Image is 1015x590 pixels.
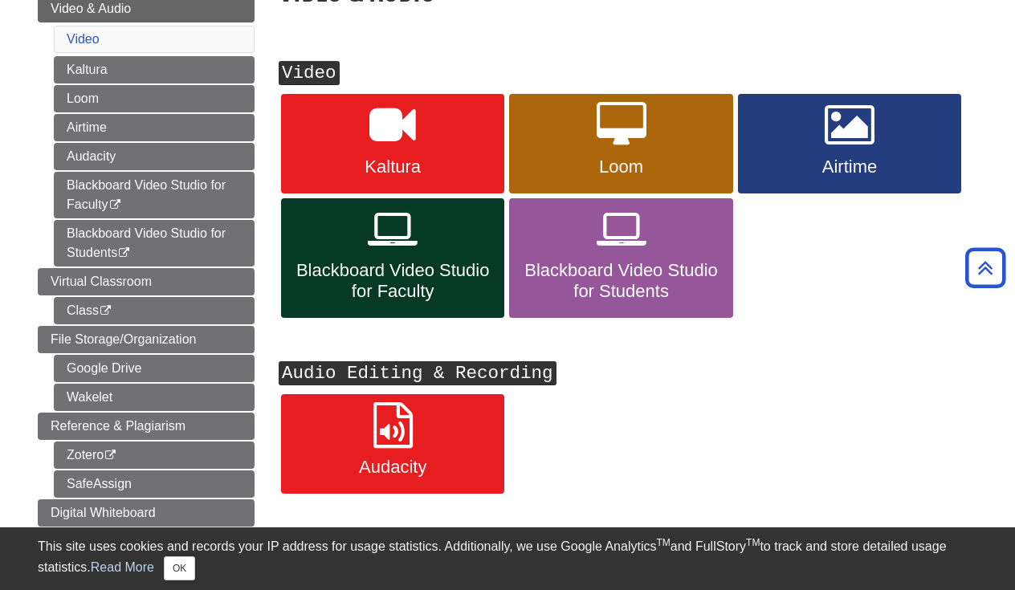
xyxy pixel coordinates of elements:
i: This link opens in a new window [117,248,131,258]
kbd: Audio Editing & Recording [279,361,556,385]
a: Audacity [281,394,504,494]
a: Reference & Plagiarism [38,413,255,440]
a: Audacity [54,143,255,170]
a: File Storage/Organization [38,326,255,353]
button: Close [164,556,195,580]
a: Google Drive [54,355,255,382]
a: Back to Top [960,257,1011,279]
a: Wakelet [54,384,255,411]
a: Class [54,297,255,324]
i: This link opens in a new window [108,200,122,210]
span: Digital Whiteboard [51,506,156,519]
a: Video [67,32,100,46]
sup: TM [746,537,760,548]
a: SafeAssign [54,470,255,498]
span: Reference & Plagiarism [51,419,185,433]
span: Loom [521,157,720,177]
a: Blackboard Video Studio for Students [509,198,732,319]
a: Kaltura [281,94,504,193]
a: Read More [91,560,154,574]
a: Airtime [738,94,961,193]
a: Digital Whiteboard [38,499,255,527]
a: Loom [509,94,732,193]
span: Kaltura [293,157,492,177]
span: Audacity [293,457,492,478]
span: Airtime [750,157,949,177]
a: Blackboard Video Studio for Faculty [54,172,255,218]
i: This link opens in a new window [99,306,112,316]
div: This site uses cookies and records your IP address for usage statistics. Additionally, we use Goo... [38,537,977,580]
a: Airtime [54,114,255,141]
a: Zotero [54,441,255,469]
span: Blackboard Video Studio for Students [521,260,720,302]
span: Blackboard Video Studio for Faculty [293,260,492,302]
a: Virtual Classroom [38,268,255,295]
a: Kaltura [54,56,255,83]
a: Blackboard Video Studio for Faculty [281,198,504,319]
sup: TM [656,537,670,548]
a: Loom [54,85,255,112]
span: Video & Audio [51,2,131,15]
i: This link opens in a new window [104,450,117,461]
span: File Storage/Organization [51,332,196,346]
a: Blackboard Video Studio for Students [54,220,255,267]
span: Virtual Classroom [51,275,152,288]
kbd: Video [279,61,340,85]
